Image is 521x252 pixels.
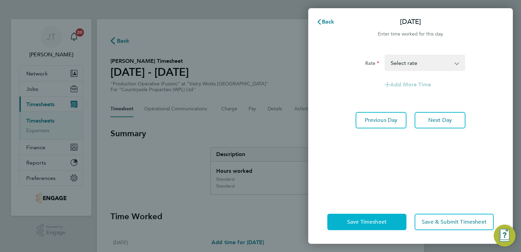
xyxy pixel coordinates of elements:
p: [DATE] [400,17,421,27]
button: Next Day [415,112,465,128]
span: Back [322,18,334,25]
label: Rate [365,60,379,68]
button: Engage Resource Center [494,225,516,247]
button: Back [310,15,341,29]
button: Previous Day [356,112,406,128]
span: Save Timesheet [347,219,387,225]
button: Save & Submit Timesheet [415,214,494,230]
span: Next Day [428,117,452,124]
button: Save Timesheet [327,214,406,230]
span: Previous Day [365,117,398,124]
div: Enter time worked for this day. [308,30,513,38]
span: Save & Submit Timesheet [422,219,487,225]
